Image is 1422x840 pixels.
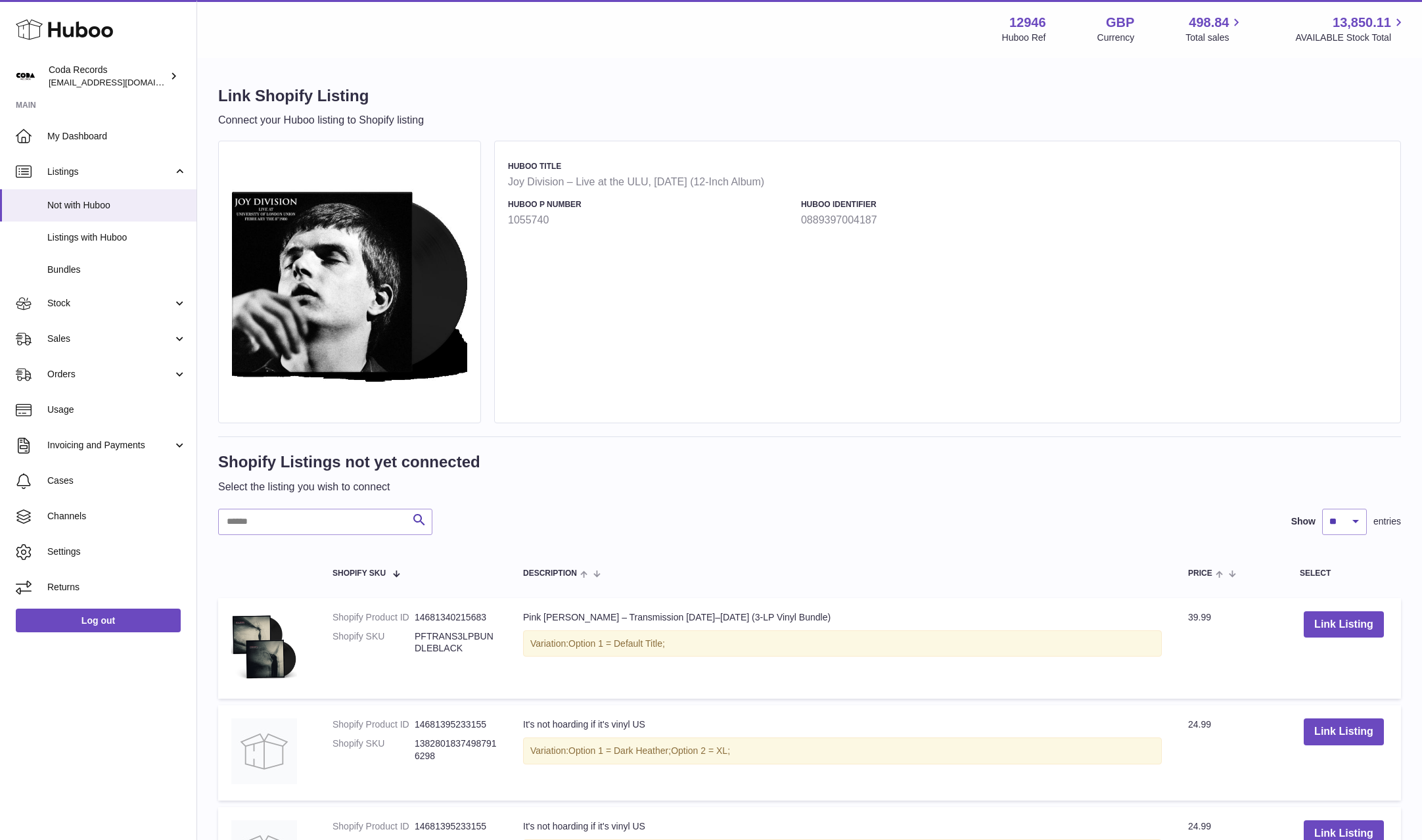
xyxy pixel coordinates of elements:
img: Pink Floyd – Transmission 1967–1968 (3-LP Vinyl Bundle) [231,611,297,682]
span: Stock [47,297,173,310]
div: It's not hoarding if it's vinyl US [523,820,1162,833]
dd: 14681340215683 [415,611,497,624]
p: Connect your Huboo listing to Shopify listing [218,113,424,128]
span: entries [1373,515,1401,528]
span: Option 1 = Default Title; [568,638,665,649]
span: [EMAIL_ADDRESS][DOMAIN_NAME] [49,77,193,87]
button: Link Listing [1304,718,1384,745]
h1: Link Shopify Listing [218,85,424,106]
h4: Huboo P number [508,199,794,210]
div: Coda Records [49,64,167,89]
strong: GBP [1106,14,1134,32]
div: It's not hoarding if it's vinyl US [523,718,1162,731]
span: 24.99 [1188,821,1211,831]
span: Cases [47,475,187,487]
img: Joy Division – Live at the ULU, 8 February 1980 (12-Inch Album) [232,154,467,409]
span: AVAILABLE Stock Total [1295,32,1406,44]
strong: 1055740 [508,213,794,227]
div: Variation: [523,630,1162,657]
img: haz@pcatmedia.com [16,66,35,86]
div: Currency [1097,32,1135,44]
a: 498.84 Total sales [1185,14,1244,44]
span: 39.99 [1188,612,1211,622]
img: It's not hoarding if it's vinyl US [231,718,297,784]
span: Total sales [1185,32,1244,44]
span: Price [1188,569,1212,578]
span: Returns [47,581,187,594]
dt: Shopify Product ID [333,611,415,624]
span: 498.84 [1189,14,1229,32]
span: Sales [47,333,173,345]
strong: 0889397004187 [801,213,1088,227]
p: Select the listing you wish to connect [218,480,480,494]
div: Huboo Ref [1002,32,1046,44]
span: My Dashboard [47,130,187,143]
strong: 12946 [1009,14,1046,32]
span: Orders [47,368,173,381]
a: Log out [16,609,181,632]
div: Select [1300,569,1388,578]
span: Bundles [47,264,187,276]
dt: Shopify SKU [333,737,415,762]
button: Link Listing [1304,611,1384,638]
a: 13,850.11 AVAILABLE Stock Total [1295,14,1406,44]
span: 13,850.11 [1333,14,1391,32]
dt: Shopify SKU [333,630,415,655]
div: Variation: [523,737,1162,764]
span: Shopify SKU [333,569,386,578]
span: Description [523,569,577,578]
span: Usage [47,404,187,416]
dd: PFTRANS3LPBUNDLEBLACK [415,630,497,655]
dd: 14681395233155 [415,820,497,833]
span: Invoicing and Payments [47,439,173,452]
span: Settings [47,546,187,558]
div: Pink [PERSON_NAME] – Transmission [DATE]–[DATE] (3-LP Vinyl Bundle) [523,611,1162,624]
span: Option 1 = Dark Heather; [568,745,671,756]
dd: 13828018374987916298 [415,737,497,762]
dt: Shopify Product ID [333,820,415,833]
span: Not with Huboo [47,199,187,212]
span: Option 2 = XL; [671,745,730,756]
dt: Shopify Product ID [333,718,415,731]
span: Listings [47,166,173,178]
label: Show [1291,515,1316,528]
strong: Joy Division – Live at the ULU, [DATE] (12-Inch Album) [508,175,1381,189]
span: Listings with Huboo [47,231,187,244]
h1: Shopify Listings not yet connected [218,452,480,473]
h4: Huboo Title [508,161,1381,172]
span: Channels [47,510,187,523]
h4: Huboo Identifier [801,199,1088,210]
dd: 14681395233155 [415,718,497,731]
span: 24.99 [1188,719,1211,730]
